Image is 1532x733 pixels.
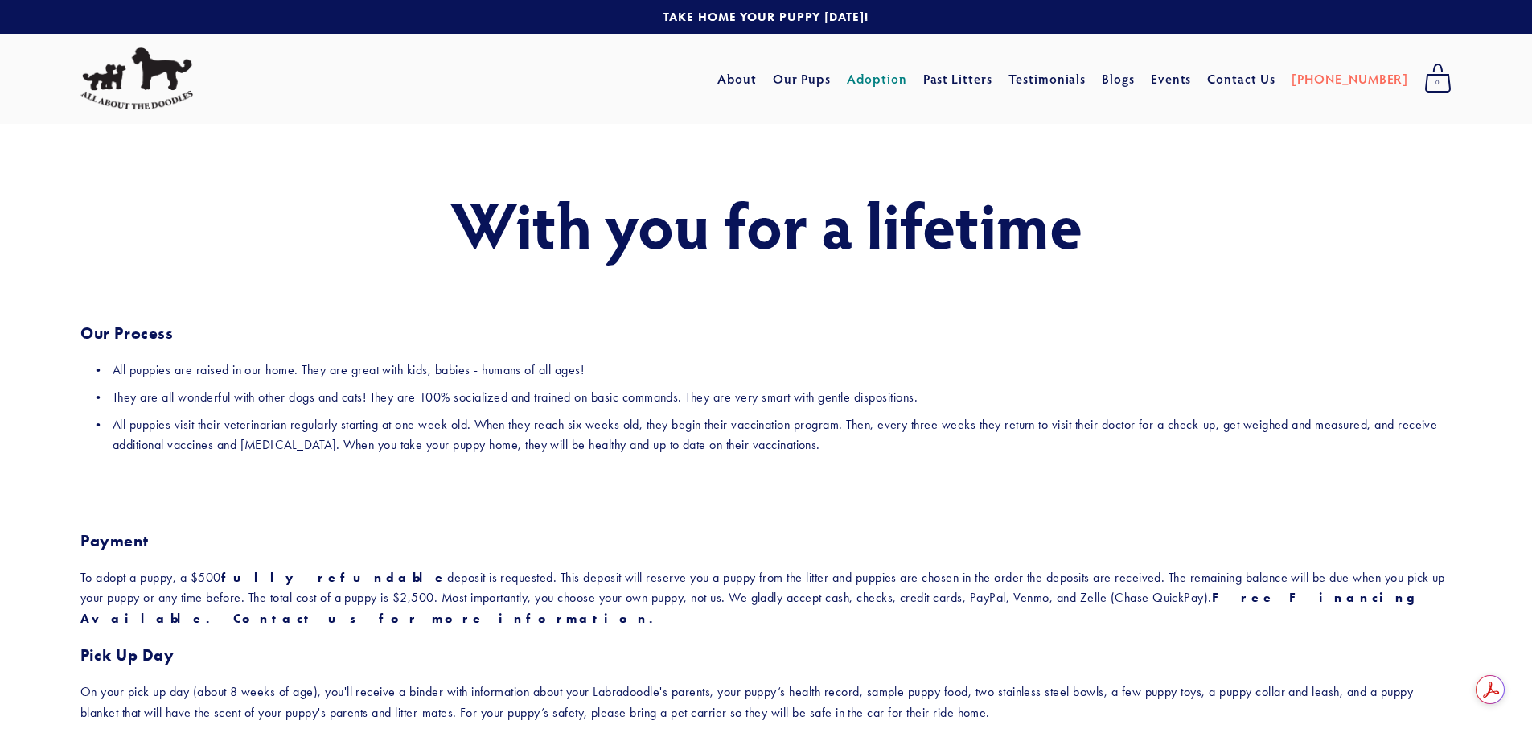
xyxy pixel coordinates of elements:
[80,645,175,665] strong: Pick Up Day
[80,47,193,110] img: All About The Doodles
[1424,72,1452,93] span: 0
[80,590,1432,626] strong: Free Financing Available. Contact us for more information.
[1292,64,1408,93] a: [PHONE_NUMBER]
[1416,59,1460,99] a: 0 items in cart
[113,360,1452,381] p: All puppies are raised in our home. They are great with kids, babies - humans of all ages!
[923,70,993,87] a: Past Litters
[113,414,1452,455] p: All puppies visit their veterinarian regularly starting at one week old. When they reach six week...
[80,567,1452,629] p: To adopt a puppy, a $500 deposit is requested. This deposit will reserve you a puppy from the lit...
[221,570,448,585] strong: fully refundable
[80,682,1452,723] p: On your pick up day (about 8 weeks of age), you'll receive a binder with information about your L...
[80,323,174,343] strong: Our Process
[847,64,907,93] a: Adoption
[80,188,1452,259] h1: With you for a lifetime
[113,387,1452,408] p: They are all wonderful with other dogs and cats! They are 100% socialized and trained on basic co...
[1102,64,1135,93] a: Blogs
[773,64,832,93] a: Our Pups
[717,64,757,93] a: About
[1008,64,1086,93] a: Testimonials
[80,531,148,550] strong: Payment
[1151,64,1192,93] a: Events
[1207,64,1275,93] a: Contact Us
